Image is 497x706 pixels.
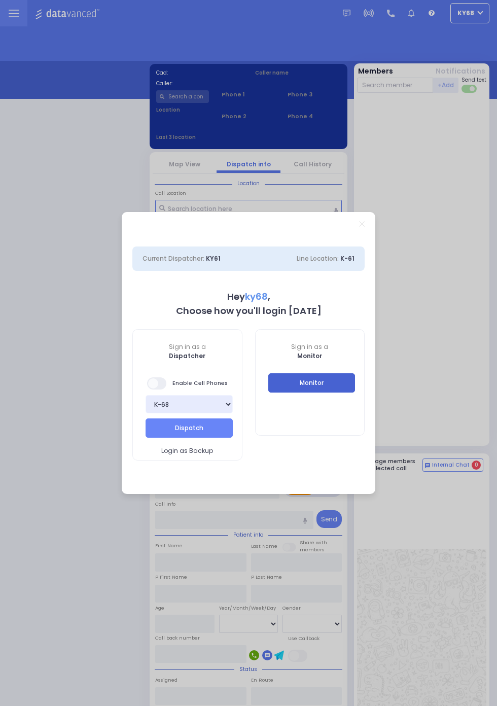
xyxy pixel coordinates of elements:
span: K-61 [340,254,354,263]
button: Dispatch [146,418,233,438]
button: Monitor [268,373,356,393]
span: ky68 [245,290,268,303]
span: Sign in as a [133,342,242,351]
b: Hey , [227,290,270,303]
b: Choose how you'll login [DATE] [176,304,322,317]
b: Monitor [297,351,322,360]
span: KY61 [206,254,221,263]
span: Line Location: [297,254,339,263]
span: Login as Backup [161,446,213,455]
b: Dispatcher [169,351,205,360]
span: Current Dispatcher: [143,254,204,263]
span: Sign in as a [256,342,365,351]
span: Enable Cell Phones [147,376,228,391]
a: Close [359,221,365,227]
